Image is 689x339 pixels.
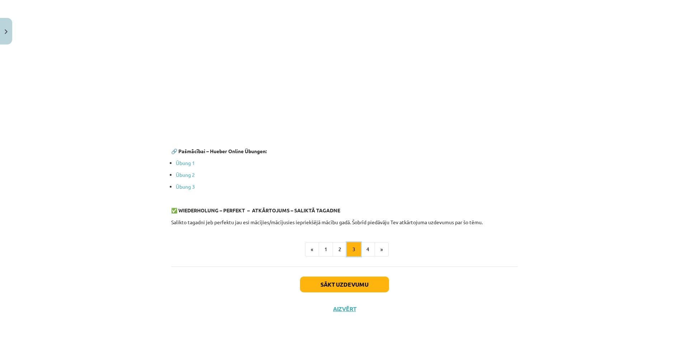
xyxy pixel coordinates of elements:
[171,218,518,226] p: Salikto tagadni jeb perfektu jau esi mācījies/mācījusies iepriekšējā mācību gadā. Šobrīd piedāvāj...
[171,207,340,213] strong: ✅ WIEDERHOLUNG – PERFEKT – ATKĀRTOJUMS – SALIKTĀ TAGADNE
[331,305,358,312] button: Aizvērt
[375,242,389,256] button: »
[176,171,195,178] a: Übung 2
[171,148,267,154] strong: 🔗 Pašmācībai – Hueber Online Übungen:
[176,183,195,190] a: Übung 3
[319,242,333,256] button: 1
[5,29,8,34] img: icon-close-lesson-0947bae3869378f0d4975bcd49f059093ad1ed9edebbc8119c70593378902aed.svg
[333,242,347,256] button: 2
[361,242,375,256] button: 4
[305,242,319,256] button: «
[176,160,195,166] a: Übung 1
[171,242,518,256] nav: Page navigation example
[347,242,361,256] button: 3
[300,277,389,292] button: Sākt uzdevumu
